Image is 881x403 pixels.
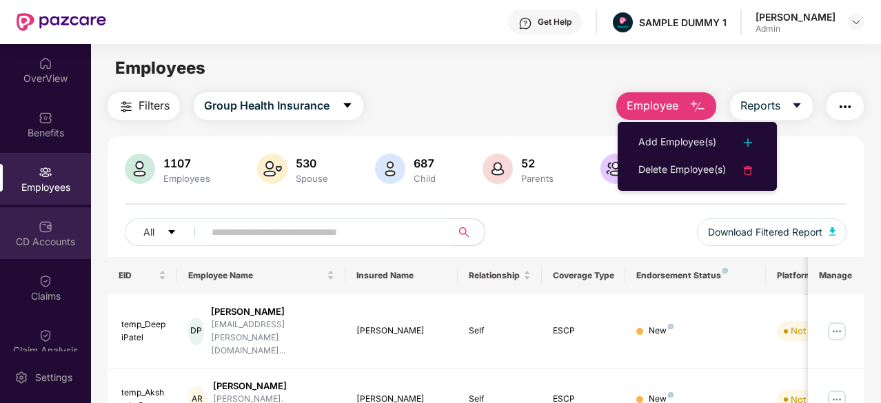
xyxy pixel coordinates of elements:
th: Manage [808,257,864,294]
img: svg+xml;base64,PHN2ZyB4bWxucz0iaHR0cDovL3d3dy53My5vcmcvMjAwMC9zdmciIHhtbG5zOnhsaW5rPSJodHRwOi8vd3... [125,154,155,184]
span: Filters [139,97,170,114]
img: svg+xml;base64,PHN2ZyB4bWxucz0iaHR0cDovL3d3dy53My5vcmcvMjAwMC9zdmciIHhtbG5zOnhsaW5rPSJodHRwOi8vd3... [375,154,405,184]
div: DP [188,318,204,345]
img: svg+xml;base64,PHN2ZyB4bWxucz0iaHR0cDovL3d3dy53My5vcmcvMjAwMC9zdmciIHhtbG5zOnhsaW5rPSJodHRwOi8vd3... [600,154,631,184]
div: Spouse [293,173,331,184]
span: Employee Name [188,270,324,281]
div: [PERSON_NAME] [356,324,447,338]
img: svg+xml;base64,PHN2ZyBpZD0iQ2xhaW0iIHhtbG5zPSJodHRwOi8vd3d3LnczLm9yZy8yMDAwL3N2ZyIgd2lkdGg9IjIwIi... [39,274,52,288]
button: search [451,218,485,246]
span: Reports [740,97,780,114]
span: search [451,227,478,238]
div: Get Help [538,17,571,28]
img: svg+xml;base64,PHN2ZyB4bWxucz0iaHR0cDovL3d3dy53My5vcmcvMjAwMC9zdmciIHdpZHRoPSIyNCIgaGVpZ2h0PSIyNC... [740,134,756,151]
div: Settings [31,371,77,384]
div: Delete Employee(s) [638,162,726,178]
div: Not Verified [791,324,841,338]
div: 530 [293,156,331,170]
button: Group Health Insurancecaret-down [194,92,363,120]
div: temp_DeepiPatel [121,318,167,344]
img: svg+xml;base64,PHN2ZyB4bWxucz0iaHR0cDovL3d3dy53My5vcmcvMjAwMC9zdmciIHdpZHRoPSIyNCIgaGVpZ2h0PSIyNC... [837,99,853,115]
div: Employees [161,173,213,184]
span: Employee [627,97,678,114]
div: [PERSON_NAME] [756,10,836,23]
th: Coverage Type [542,257,626,294]
img: svg+xml;base64,PHN2ZyB4bWxucz0iaHR0cDovL3d3dy53My5vcmcvMjAwMC9zdmciIHhtbG5zOnhsaW5rPSJodHRwOi8vd3... [257,154,287,184]
div: 52 [518,156,556,170]
span: EID [119,270,156,281]
img: svg+xml;base64,PHN2ZyB4bWxucz0iaHR0cDovL3d3dy53My5vcmcvMjAwMC9zdmciIHdpZHRoPSI4IiBoZWlnaHQ9IjgiIH... [668,392,674,397]
div: Child [411,173,438,184]
div: Self [469,324,531,338]
th: Employee Name [177,257,345,294]
span: Employees [115,58,205,78]
img: svg+xml;base64,PHN2ZyB4bWxucz0iaHR0cDovL3d3dy53My5vcmcvMjAwMC9zdmciIHhtbG5zOnhsaW5rPSJodHRwOi8vd3... [483,154,513,184]
img: New Pazcare Logo [17,13,106,31]
button: Reportscaret-down [730,92,813,120]
div: [PERSON_NAME] [211,305,334,318]
img: svg+xml;base64,PHN2ZyBpZD0iSGVscC0zMngzMiIgeG1sbnM9Imh0dHA6Ly93d3cudzMub3JnLzIwMDAvc3ZnIiB3aWR0aD... [518,17,532,30]
span: caret-down [791,100,802,112]
img: svg+xml;base64,PHN2ZyBpZD0iRW1wbG95ZWVzIiB4bWxucz0iaHR0cDovL3d3dy53My5vcmcvMjAwMC9zdmciIHdpZHRoPS... [39,165,52,179]
div: Admin [756,23,836,34]
img: svg+xml;base64,PHN2ZyB4bWxucz0iaHR0cDovL3d3dy53My5vcmcvMjAwMC9zdmciIHhtbG5zOnhsaW5rPSJodHRwOi8vd3... [689,99,706,115]
img: Pazcare_Alternative_logo-01-01.png [613,12,633,32]
div: [EMAIL_ADDRESS][PERSON_NAME][DOMAIN_NAME]... [211,318,334,358]
img: svg+xml;base64,PHN2ZyB4bWxucz0iaHR0cDovL3d3dy53My5vcmcvMjAwMC9zdmciIHdpZHRoPSI4IiBoZWlnaHQ9IjgiIH... [668,324,674,329]
div: Add Employee(s) [638,134,716,151]
img: svg+xml;base64,PHN2ZyBpZD0iU2V0dGluZy0yMHgyMCIgeG1sbnM9Imh0dHA6Ly93d3cudzMub3JnLzIwMDAvc3ZnIiB3aW... [14,371,28,384]
button: Employee [616,92,716,120]
div: 1107 [161,156,213,170]
img: manageButton [826,320,848,342]
div: 687 [411,156,438,170]
div: ESCP [553,324,615,338]
th: EID [108,257,178,294]
img: svg+xml;base64,PHN2ZyBpZD0iQmVuZWZpdHMiIHhtbG5zPSJodHRwOi8vd3d3LnczLm9yZy8yMDAwL3N2ZyIgd2lkdGg9Ij... [39,111,52,125]
div: Parents [518,173,556,184]
img: svg+xml;base64,PHN2ZyB4bWxucz0iaHR0cDovL3d3dy53My5vcmcvMjAwMC9zdmciIHdpZHRoPSIyNCIgaGVpZ2h0PSIyNC... [118,99,134,115]
img: svg+xml;base64,PHN2ZyB4bWxucz0iaHR0cDovL3d3dy53My5vcmcvMjAwMC9zdmciIHdpZHRoPSI4IiBoZWlnaHQ9IjgiIH... [722,268,728,273]
span: caret-down [342,100,353,112]
span: Download Filtered Report [708,225,822,240]
img: svg+xml;base64,PHN2ZyBpZD0iSG9tZSIgeG1sbnM9Imh0dHA6Ly93d3cudzMub3JnLzIwMDAvc3ZnIiB3aWR0aD0iMjAiIG... [39,56,52,70]
img: svg+xml;base64,PHN2ZyBpZD0iQ2xhaW0iIHhtbG5zPSJodHRwOi8vd3d3LnczLm9yZy8yMDAwL3N2ZyIgd2lkdGg9IjIwIi... [39,329,52,342]
img: svg+xml;base64,PHN2ZyBpZD0iRHJvcGRvd24tMzJ4MzIiIHhtbG5zPSJodHRwOi8vd3d3LnczLm9yZy8yMDAwL3N2ZyIgd2... [851,17,862,28]
button: Download Filtered Report [697,218,847,246]
div: Endorsement Status [636,270,754,281]
span: caret-down [167,227,176,238]
span: All [143,225,154,240]
span: Relationship [469,270,520,281]
div: [PERSON_NAME] [213,380,334,393]
img: svg+xml;base64,PHN2ZyB4bWxucz0iaHR0cDovL3d3dy53My5vcmcvMjAwMC9zdmciIHdpZHRoPSIyNCIgaGVpZ2h0PSIyNC... [740,162,756,178]
div: New [649,324,674,338]
th: Insured Name [345,257,458,294]
div: Platform Status [777,270,853,281]
img: svg+xml;base64,PHN2ZyBpZD0iQ0RfQWNjb3VudHMiIGRhdGEtbmFtZT0iQ0QgQWNjb3VudHMiIHhtbG5zPSJodHRwOi8vd3... [39,220,52,234]
button: Allcaret-down [125,218,209,246]
button: Filters [108,92,180,120]
span: Group Health Insurance [204,97,330,114]
th: Relationship [458,257,542,294]
img: svg+xml;base64,PHN2ZyB4bWxucz0iaHR0cDovL3d3dy53My5vcmcvMjAwMC9zdmciIHhtbG5zOnhsaW5rPSJodHRwOi8vd3... [829,227,836,236]
div: SAMPLE DUMMY 1 [639,16,727,29]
